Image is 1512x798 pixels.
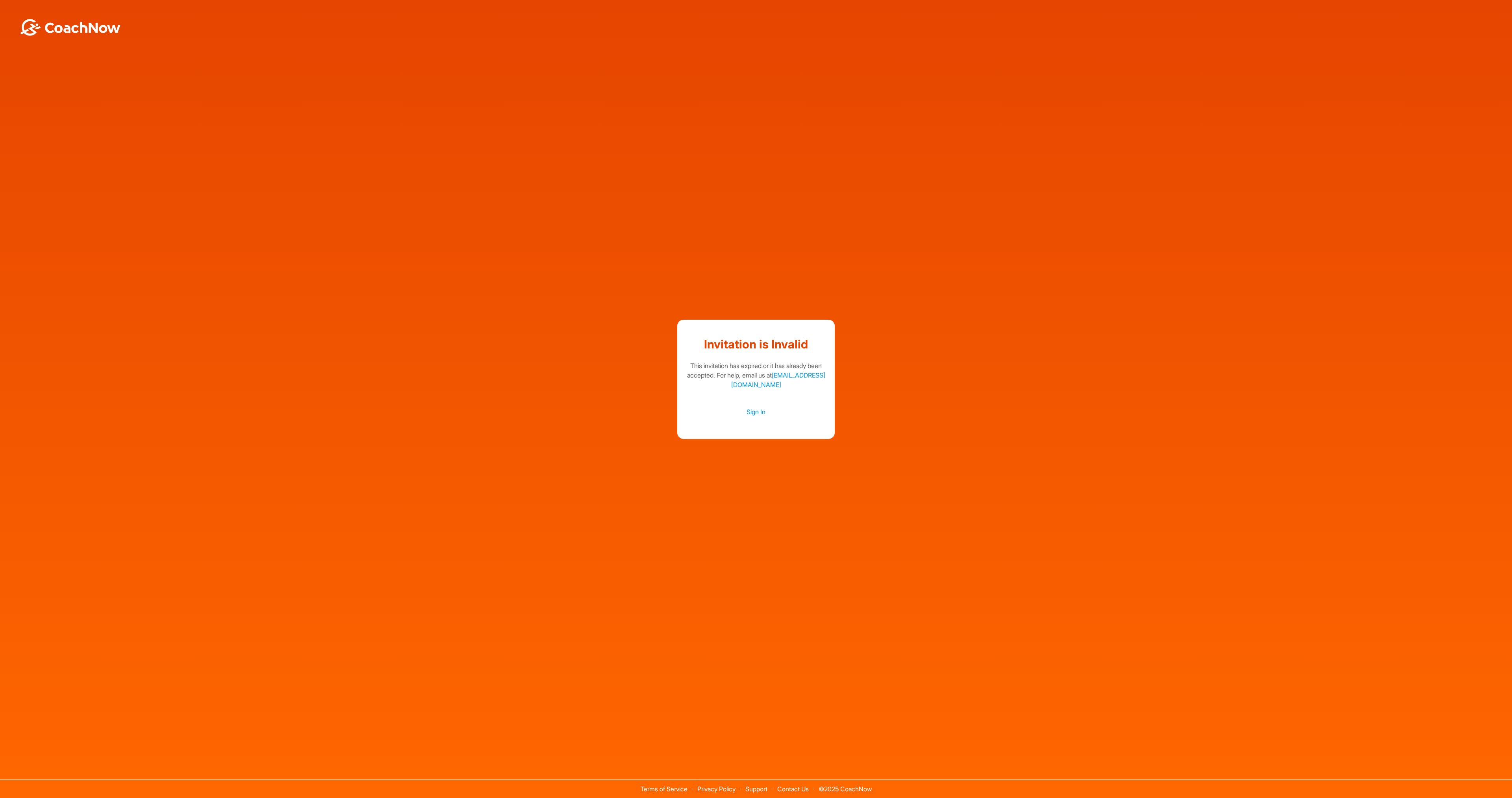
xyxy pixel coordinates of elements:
[777,785,809,793] a: Contact Us
[745,785,767,793] a: Support
[641,785,687,793] a: Terms of Service
[731,371,825,389] a: [EMAIL_ADDRESS][DOMAIN_NAME]
[685,407,827,417] a: Sign In
[697,785,736,793] a: Privacy Policy
[685,361,827,389] div: This invitation has expired or it has already been accepted. For help, email us at
[685,335,827,353] h1: Invitation is Invalid
[19,19,121,36] img: BwLJSsUCoWCh5upNqxVrqldRgqLPVwmV24tXu5FoVAoFEpwwqQ3VIfuoInZCoVCoTD4vwADAC3ZFMkVEQFDAAAAAElFTkSuQmCC
[815,780,876,792] span: © 2025 CoachNow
